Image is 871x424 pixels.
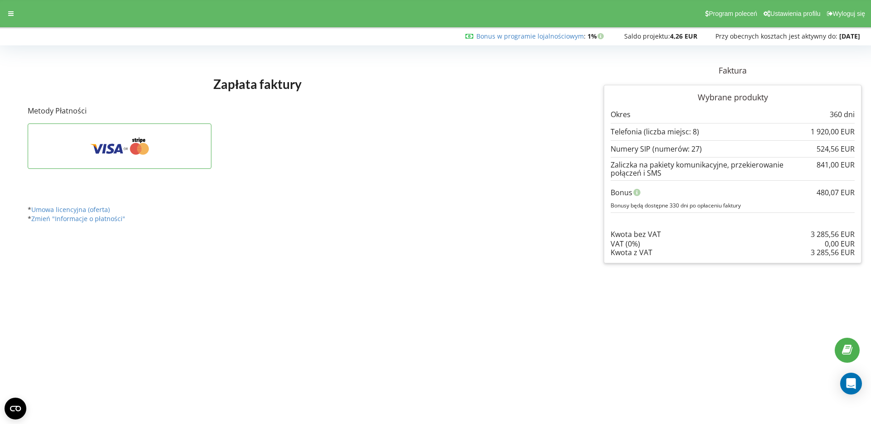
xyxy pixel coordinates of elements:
div: 0,00 EUR [825,240,855,248]
div: 3 285,56 EUR [811,248,855,256]
p: 360 dni [830,109,855,120]
p: Faktura [604,65,861,77]
a: Umowa licencyjna (oferta) [31,205,110,214]
p: 1 920,00 EUR [811,127,855,137]
a: Zmień "Informacje o płatności" [31,214,125,223]
p: 524,56 EUR [817,144,855,154]
strong: 1% [587,32,606,40]
span: Wyloguj się [833,10,865,17]
p: Kwota bez VAT [611,229,661,240]
div: Open Intercom Messenger [840,373,862,394]
div: 841,00 EUR [817,161,855,169]
p: Bonusy będą dostępne 330 dni po opłaceniu faktury [611,202,855,209]
span: Ustawienia profilu [770,10,821,17]
p: 3 285,56 EUR [811,229,855,240]
div: VAT (0%) [611,240,855,248]
h1: Zapłata faktury [28,76,488,92]
div: Zaliczka na pakiety komunikacyjne, przekierowanie połączeń i SMS [611,161,855,177]
p: Wybrane produkty [611,92,855,104]
span: Przy obecnych kosztach jest aktywny do: [715,32,837,40]
a: Bonus w programie lojalnościowym [476,32,584,40]
span: : [476,32,586,40]
div: 480,07 EUR [817,184,855,201]
div: Kwota z VAT [611,248,855,256]
p: Metody Płatności [28,106,488,116]
button: Open CMP widget [5,398,26,419]
p: Okres [611,109,631,120]
div: Bonus [611,184,855,201]
p: Telefonia (liczba miejsc: 8) [611,127,699,137]
span: Saldo projektu: [624,32,670,40]
strong: 4,26 EUR [670,32,697,40]
p: Numery SIP (numerów: 27) [611,144,702,154]
strong: [DATE] [839,32,860,40]
span: Program poleceń [709,10,757,17]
